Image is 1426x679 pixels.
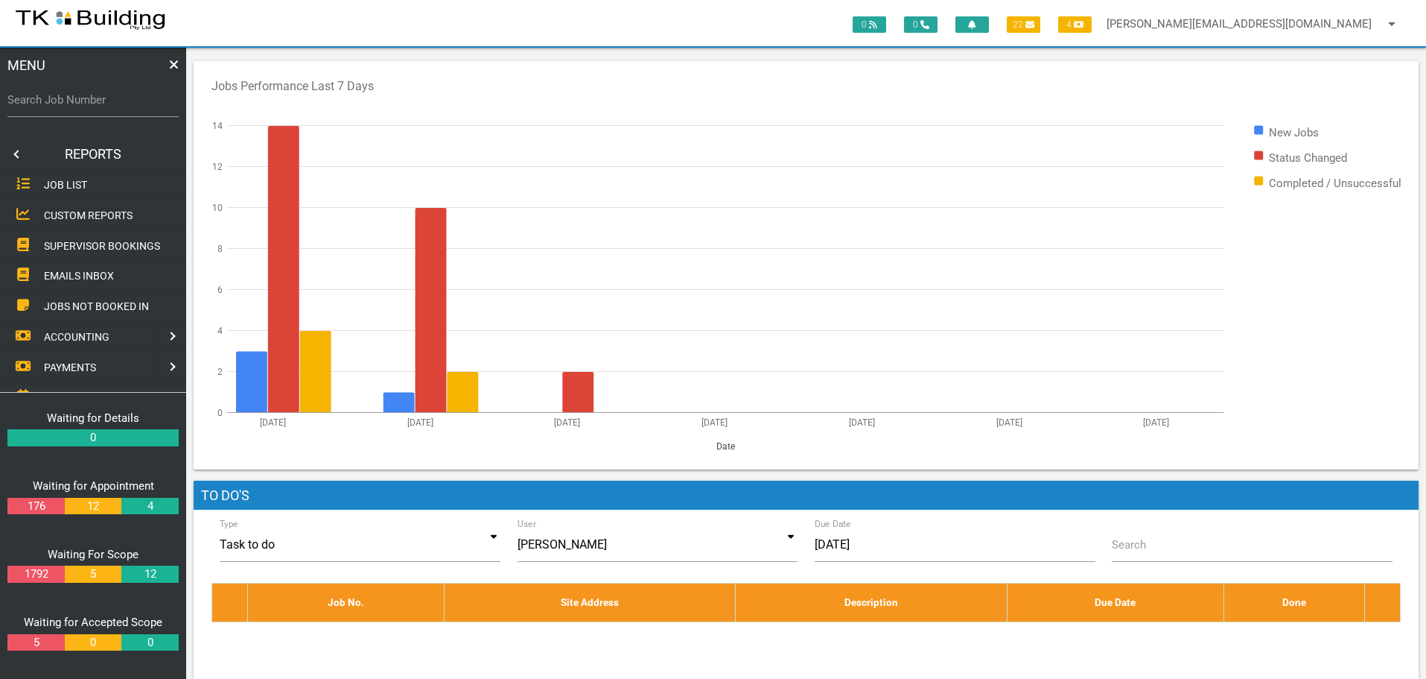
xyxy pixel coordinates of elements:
span: CUSTOM REPORTS [44,209,133,221]
span: 4 [1058,16,1092,33]
a: 5 [7,634,64,651]
label: User [518,517,536,531]
text: [DATE] [260,417,286,427]
text: 0 [217,407,223,417]
th: Done [1223,584,1364,622]
span: JOBS NOT BOOKED IN [44,300,149,312]
a: 12 [65,498,121,515]
span: MENU [7,55,45,75]
span: JOB LIST [44,179,87,191]
text: Date [716,440,735,451]
a: 12 [121,566,178,583]
text: [DATE] [996,417,1022,427]
h1: To Do's [194,481,1419,511]
text: 6 [217,284,223,294]
a: 4 [121,498,178,515]
text: New Jobs [1269,125,1319,139]
text: 8 [217,243,223,253]
a: REPORTS [30,139,156,169]
th: Site Address [445,584,736,622]
a: Waiting for Accepted Scope [24,616,162,629]
th: Job No. [248,584,445,622]
text: Completed / Unsuccessful [1269,176,1401,189]
a: 0 [7,429,179,446]
span: VIEW SCHEDULE [44,391,122,403]
th: Due Date [1008,584,1223,622]
span: 22 [1007,16,1040,33]
a: 5 [65,566,121,583]
text: 10 [212,202,223,212]
th: Description [736,584,1008,622]
span: PAYMENTS [44,361,96,373]
span: 0 [904,16,938,33]
span: 0 [853,16,886,33]
a: 0 [121,634,178,651]
span: ACCOUNTING [44,331,109,343]
label: Due Date [815,517,851,531]
span: SUPERVISOR BOOKINGS [44,239,160,251]
text: Status Changed [1269,151,1347,164]
label: Search [1112,537,1146,554]
text: [DATE] [701,417,728,427]
a: Waiting for Details [47,411,139,425]
text: Jobs Performance Last 7 Days [211,79,374,93]
a: Waiting For Scope [48,548,139,561]
label: Type [220,517,238,531]
text: 4 [217,325,223,335]
text: 2 [217,366,223,376]
text: [DATE] [849,417,875,427]
a: 176 [7,498,64,515]
img: s3file [15,7,166,31]
a: Waiting for Appointment [33,479,154,493]
a: 0 [65,634,121,651]
text: [DATE] [407,417,433,427]
a: 1792 [7,566,64,583]
label: Search Job Number [7,92,179,109]
text: [DATE] [554,417,580,427]
text: 12 [212,161,223,171]
text: [DATE] [1143,417,1169,427]
span: EMAILS INBOX [44,270,114,282]
text: 14 [212,120,223,130]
